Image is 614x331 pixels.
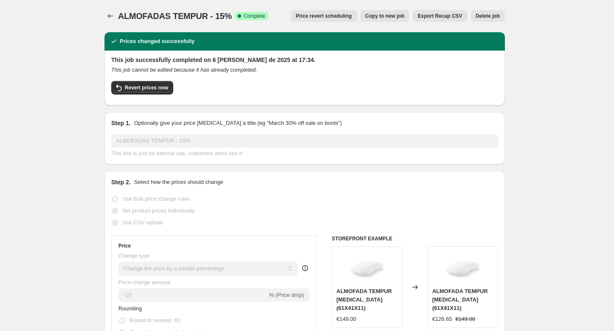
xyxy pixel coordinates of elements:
span: Change type [118,253,150,259]
span: ALMOFADA TEMPUR [MEDICAL_DATA] (61X41X11) [432,288,488,311]
h2: Step 2. [111,178,131,186]
div: €149.00 [336,315,356,323]
p: Select how the prices should change [134,178,223,186]
button: Price change jobs [105,10,116,22]
button: Copy to new job [360,10,410,22]
span: Use CSV upload [122,219,163,226]
img: SONATAALMOFADA_698bfbdf-53c2-4beb-aade-a906568b1c54_80x.png [350,251,384,285]
span: Revert prices now [125,84,168,91]
input: -15 [118,288,267,302]
input: 30% off holiday sale [111,134,498,148]
h2: This job successfully completed on 6 [PERSON_NAME] de 2025 at 17:34. [111,56,498,64]
span: This title is just for internal use, customers won't see it [111,150,242,156]
h6: STOREFRONT EXAMPLE [332,235,498,242]
button: Price revert scheduling [291,10,357,22]
div: help [301,264,309,272]
span: Price revert scheduling [296,13,352,19]
span: Set product prices individually [122,207,195,214]
span: Use bulk price change rules [122,196,190,202]
span: Delete job [476,13,500,19]
i: This job cannot be edited because it has already completed. [111,67,257,73]
div: €126.65 [432,315,452,323]
h3: Price [118,242,131,249]
img: SONATAALMOFADA_698bfbdf-53c2-4beb-aade-a906568b1c54_80x.png [446,251,480,285]
strike: €149.00 [456,315,475,323]
span: % (Price drop) [269,292,304,298]
p: Optionally give your price [MEDICAL_DATA] a title (eg "March 30% off sale on boots") [134,119,342,127]
h2: Prices changed successfully [120,37,195,46]
span: Rounding [118,305,142,312]
span: Complete [244,13,265,19]
button: Export Recap CSV [413,10,467,22]
span: ALMOFADAS TEMPUR - 15% [118,11,232,21]
span: Price change amount [118,279,170,285]
button: Delete job [471,10,505,22]
h2: Step 1. [111,119,131,127]
button: Revert prices now [111,81,173,94]
span: Copy to new job [365,13,405,19]
span: ALMOFADA TEMPUR [MEDICAL_DATA] (61X41X11) [336,288,392,311]
span: Round to nearest .01 [129,317,180,323]
span: Export Recap CSV [418,13,462,19]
